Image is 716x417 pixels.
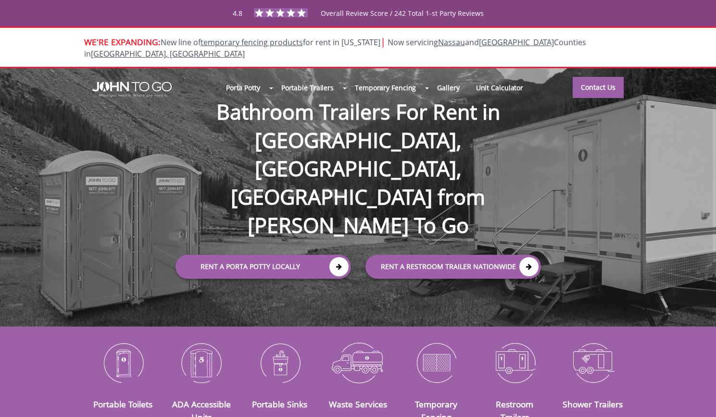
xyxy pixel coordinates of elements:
[252,398,307,410] a: Portable Sinks
[248,338,312,388] img: Portable-Sinks-icon_N.png
[166,67,551,240] h1: Bathroom Trailers For Rent in [GEOGRAPHIC_DATA], [GEOGRAPHIC_DATA], [GEOGRAPHIC_DATA] from [PERSO...
[201,37,303,48] a: temporary fencing products
[233,9,242,18] span: 4.8
[176,255,351,279] a: Rent a Porta Potty Locally
[93,398,152,410] a: Portable Toilets
[483,338,547,388] img: Restroom-Trailers-icon_N.png
[91,49,245,59] a: [GEOGRAPHIC_DATA], [GEOGRAPHIC_DATA]
[438,37,465,48] a: Nassau
[563,398,623,410] a: Shower Trailers
[329,398,387,410] a: Waste Services
[380,35,386,48] span: |
[365,255,541,279] a: rent a RESTROOM TRAILER Nationwide
[573,77,624,98] a: Contact Us
[326,338,390,388] img: Waste-Services-icon_N.png
[218,77,268,98] a: Porta Potty
[169,338,233,388] img: ADA-Accessible-Units-icon_N.png
[84,37,586,60] span: New line of for rent in [US_STATE]
[91,338,155,388] img: Portable-Toilets-icon_N.png
[273,77,342,98] a: Portable Trailers
[429,77,467,98] a: Gallery
[92,82,172,97] img: JOHN to go
[321,9,484,37] span: Overall Review Score / 242 Total 1-st Party Reviews
[468,77,532,98] a: Unit Calculator
[479,37,554,48] a: [GEOGRAPHIC_DATA]
[347,77,424,98] a: Temporary Fencing
[84,36,161,48] span: WE'RE EXPANDING:
[561,338,625,388] img: Shower-Trailers-icon_N.png
[404,338,468,388] img: Temporary-Fencing-cion_N.png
